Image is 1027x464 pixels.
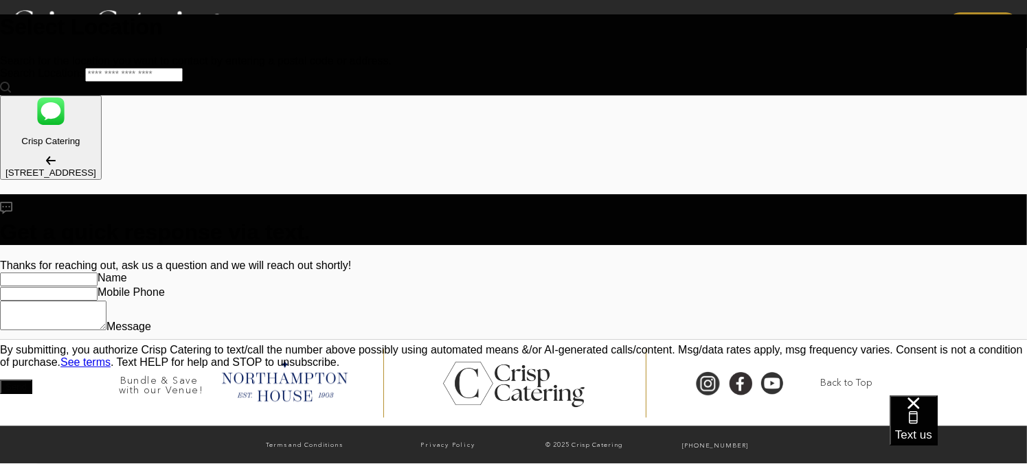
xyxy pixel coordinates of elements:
[5,382,27,392] div: Send
[98,286,165,298] label: Mobile Phone
[5,136,96,146] p: Crisp Catering
[106,321,151,332] label: Message
[98,272,127,283] label: Name
[890,395,1027,464] iframe: podium webchat widget bubble
[5,167,96,178] div: [STREET_ADDRESS]
[60,356,111,368] a: Open terms and conditions in a new window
